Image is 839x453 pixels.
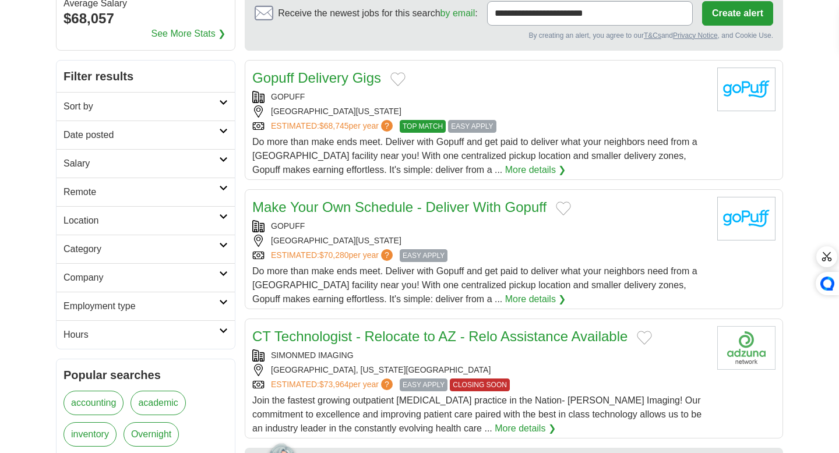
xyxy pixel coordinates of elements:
span: EASY APPLY [448,120,496,133]
a: Date posted [57,121,235,149]
a: accounting [64,391,124,415]
h2: Date posted [64,128,219,142]
a: More details ❯ [495,422,556,436]
span: Join the fastest growing outpatient [MEDICAL_DATA] practice in the Nation- [PERSON_NAME] Imaging!... [252,395,701,433]
img: goPuff logo [717,197,775,240]
h2: Location [64,214,219,228]
span: ? [381,378,393,390]
div: By creating an alert, you agree to our and , and Cookie Use. [255,30,773,41]
span: EASY APPLY [400,249,447,262]
a: Sort by [57,92,235,121]
div: $68,057 [64,8,228,29]
a: Employment type [57,292,235,320]
span: CLOSING SOON [450,378,510,391]
a: Category [57,235,235,263]
a: Make Your Own Schedule - Deliver With Gopuff [252,199,547,215]
button: Create alert [702,1,773,26]
h2: Company [64,271,219,285]
a: See More Stats ❯ [151,27,226,41]
a: Hours [57,320,235,349]
span: Do more than make ends meet. Deliver with Gopuff and get paid to deliver what your neighbors need... [252,266,697,304]
a: ESTIMATED:$70,280per year? [271,249,395,262]
a: Gopuff Delivery Gigs [252,70,381,86]
a: CT Technologist - Relocate to AZ - Relo Assistance Available [252,328,628,344]
div: [GEOGRAPHIC_DATA], [US_STATE][GEOGRAPHIC_DATA] [252,364,708,376]
span: $70,280 [319,250,349,260]
a: Remote [57,178,235,206]
img: goPuff logo [717,68,775,111]
span: Receive the newest jobs for this search : [278,6,477,20]
button: Add to favorite jobs [390,72,406,86]
h2: Employment type [64,299,219,313]
a: GOPUFF [271,92,305,101]
h2: Popular searches [64,366,228,384]
a: ESTIMATED:$68,745per year? [271,120,395,133]
span: ? [381,249,393,261]
img: Company logo [717,326,775,370]
button: Add to favorite jobs [637,331,652,345]
div: [GEOGRAPHIC_DATA][US_STATE] [252,105,708,118]
a: More details ❯ [505,163,566,177]
a: Salary [57,149,235,178]
div: [GEOGRAPHIC_DATA][US_STATE] [252,235,708,247]
a: Company [57,263,235,292]
a: academic [131,391,185,415]
a: More details ❯ [505,292,566,306]
a: inventory [64,422,117,447]
h2: Salary [64,157,219,171]
h2: Category [64,242,219,256]
span: TOP MATCH [400,120,446,133]
a: Overnight [124,422,179,447]
span: $68,745 [319,121,349,130]
a: Privacy Notice [673,31,718,40]
div: SIMONMED IMAGING [252,349,708,362]
a: ESTIMATED:$73,964per year? [271,378,395,391]
a: T&Cs [644,31,661,40]
h2: Remote [64,185,219,199]
h2: Sort by [64,100,219,114]
a: Location [57,206,235,235]
span: EASY APPLY [400,378,447,391]
a: by email [440,8,475,18]
button: Add to favorite jobs [556,201,571,215]
span: ? [381,120,393,132]
h2: Filter results [57,61,235,92]
a: GOPUFF [271,221,305,231]
span: Do more than make ends meet. Deliver with Gopuff and get paid to deliver what your neighbors need... [252,137,697,175]
h2: Hours [64,328,219,342]
span: $73,964 [319,380,349,389]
